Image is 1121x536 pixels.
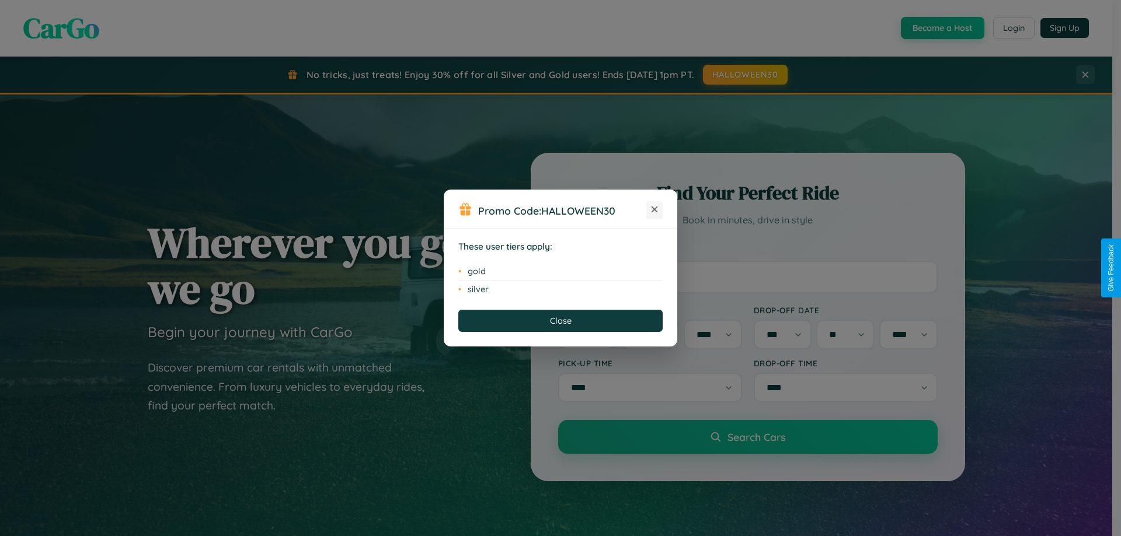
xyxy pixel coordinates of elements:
li: gold [458,262,663,281]
b: HALLOWEEN30 [541,204,615,217]
button: Close [458,310,663,332]
div: Give Feedback [1107,244,1115,292]
li: silver [458,281,663,298]
h3: Promo Code: [478,204,646,217]
strong: These user tiers apply: [458,241,552,252]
